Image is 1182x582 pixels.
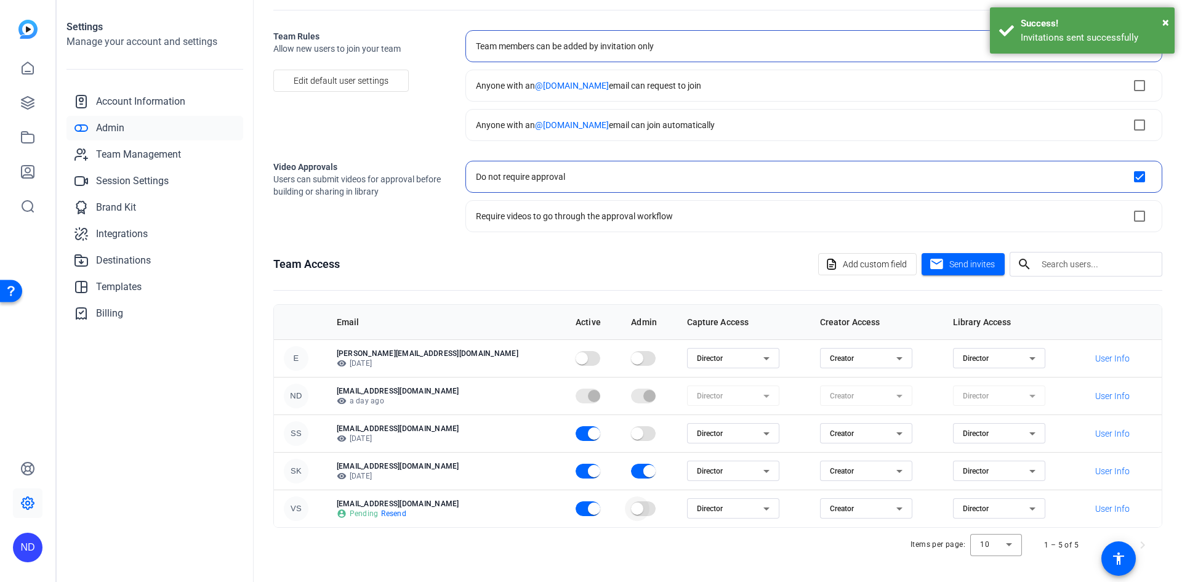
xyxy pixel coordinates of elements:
[13,533,42,562] div: ND
[1086,460,1138,482] button: User Info
[830,504,854,513] span: Creator
[1098,530,1128,560] button: Previous page
[96,147,181,162] span: Team Management
[337,386,557,396] p: [EMAIL_ADDRESS][DOMAIN_NAME]
[96,94,185,109] span: Account Information
[830,429,854,438] span: Creator
[337,396,347,406] mat-icon: visibility
[697,354,723,363] span: Director
[337,358,347,368] mat-icon: visibility
[337,349,557,358] p: [PERSON_NAME][EMAIL_ADDRESS][DOMAIN_NAME]
[1162,13,1169,31] button: Close
[327,305,566,339] th: Email
[337,499,557,509] p: [EMAIL_ADDRESS][DOMAIN_NAME]
[66,195,243,220] a: Brand Kit
[273,161,446,173] h2: Video Approvals
[96,227,148,241] span: Integrations
[818,253,917,275] button: Add custom field
[949,258,995,271] span: Send invites
[18,20,38,39] img: blue-gradient.svg
[1086,385,1138,407] button: User Info
[294,69,388,92] span: Edit default user settings
[1021,17,1165,31] div: Success!
[476,40,654,52] div: Team members can be added by invitation only
[66,169,243,193] a: Session Settings
[337,358,557,368] p: [DATE]
[66,275,243,299] a: Templates
[66,89,243,114] a: Account Information
[963,504,989,513] span: Director
[566,305,621,339] th: Active
[1095,390,1130,402] span: User Info
[535,120,609,130] span: @[DOMAIN_NAME]
[1095,503,1130,515] span: User Info
[284,421,308,446] div: SS
[66,20,243,34] h1: Settings
[1044,539,1079,551] div: 1 – 5 of 5
[1095,465,1130,477] span: User Info
[96,306,123,321] span: Billing
[273,256,340,273] h1: Team Access
[337,509,347,519] mat-icon: account_circle
[1095,352,1130,365] span: User Info
[476,79,701,92] div: Anyone with an email can request to join
[1042,257,1152,272] input: Search users...
[810,305,943,339] th: Creator Access
[337,424,557,434] p: [EMAIL_ADDRESS][DOMAIN_NAME]
[1086,422,1138,445] button: User Info
[96,174,169,188] span: Session Settings
[284,459,308,483] div: SK
[337,461,557,471] p: [EMAIL_ADDRESS][DOMAIN_NAME]
[476,210,673,222] div: Require videos to go through the approval workflow
[697,504,723,513] span: Director
[476,119,715,131] div: Anyone with an email can join automatically
[1010,257,1039,272] mat-icon: search
[1162,15,1169,30] span: ×
[337,434,347,443] mat-icon: visibility
[830,354,854,363] span: Creator
[1095,427,1130,440] span: User Info
[929,257,944,272] mat-icon: mail
[1086,498,1138,520] button: User Info
[843,253,907,276] span: Add custom field
[273,30,446,42] h2: Team Rules
[66,248,243,273] a: Destinations
[830,467,854,475] span: Creator
[1128,530,1157,560] button: Next page
[381,509,406,519] span: Resend
[96,280,142,294] span: Templates
[66,34,243,49] h2: Manage your account and settings
[337,434,557,443] p: [DATE]
[963,467,989,475] span: Director
[963,354,989,363] span: Director
[1021,31,1165,45] div: Invitations sent successfully
[476,171,565,183] div: Do not require approval
[535,81,609,91] span: @[DOMAIN_NAME]
[66,222,243,246] a: Integrations
[284,384,308,408] div: ND
[922,253,1005,275] button: Send invites
[911,538,965,551] div: Items per page:
[350,509,379,519] span: Pending
[66,142,243,167] a: Team Management
[66,116,243,140] a: Admin
[273,42,446,55] span: Allow new users to join your team
[337,471,347,481] mat-icon: visibility
[1111,551,1126,566] mat-icon: accessibility
[273,173,446,198] span: Users can submit videos for approval before building or sharing in library
[284,346,308,371] div: E
[96,121,124,135] span: Admin
[66,301,243,326] a: Billing
[943,305,1076,339] th: Library Access
[963,429,989,438] span: Director
[677,305,810,339] th: Capture Access
[1086,347,1138,370] button: User Info
[96,253,151,268] span: Destinations
[284,496,308,521] div: VS
[337,471,557,481] p: [DATE]
[697,467,723,475] span: Director
[697,429,723,438] span: Director
[96,200,136,215] span: Brand Kit
[337,396,557,406] p: a day ago
[621,305,677,339] th: Admin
